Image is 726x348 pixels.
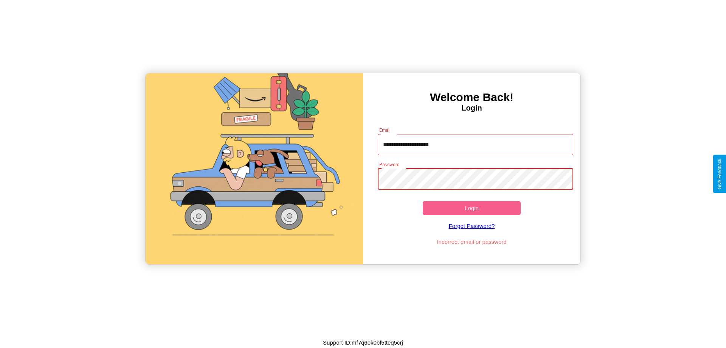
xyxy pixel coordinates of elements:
[423,201,521,215] button: Login
[363,104,580,112] h4: Login
[379,127,391,133] label: Email
[323,337,403,348] p: Support ID: mf7q6ok0bf5tteq5crj
[374,215,570,237] a: Forgot Password?
[379,161,399,168] label: Password
[363,91,580,104] h3: Welcome Back!
[374,237,570,247] p: Incorrect email or password
[146,73,363,264] img: gif
[717,159,722,189] div: Give Feedback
